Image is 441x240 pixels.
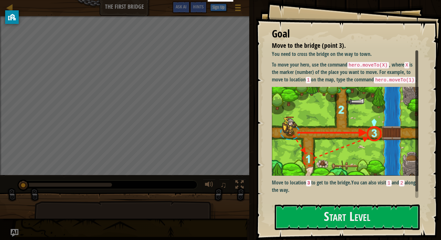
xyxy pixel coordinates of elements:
strong: Move to location to get to the bridge. [272,179,352,186]
code: hero.moveTo(1) [374,77,415,83]
code: X [404,62,410,68]
code: 2 [399,180,405,186]
button: Ask AI [11,229,18,237]
code: 1 [386,180,392,186]
span: Hints [193,4,204,10]
img: M7l1b [272,87,418,176]
button: Start Level [275,204,420,230]
p: You can also visit and along the way. [272,179,418,194]
code: 3 [306,180,312,186]
button: Sign Up [210,4,227,11]
code: 1 [306,77,311,83]
div: Goal [272,26,418,41]
button: Show game menu [230,1,246,16]
li: Move to the bridge (point 3). [264,41,417,50]
p: To move your hero, use the command , where is the marker (number) of the place you want to move. ... [272,61,418,84]
p: You need to cross the bridge on the way to town. [272,50,418,58]
button: Ask AI [172,1,190,13]
span: Ask AI [176,4,187,10]
span: Move to the bridge (point 3). [272,41,346,50]
code: hero.moveTo(X) [347,62,389,68]
button: Adjust volume [203,179,216,192]
button: Toggle fullscreen [233,179,246,192]
span: ♫ [220,180,227,190]
button: ♫ [219,179,230,192]
button: privacy banner [5,10,19,24]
